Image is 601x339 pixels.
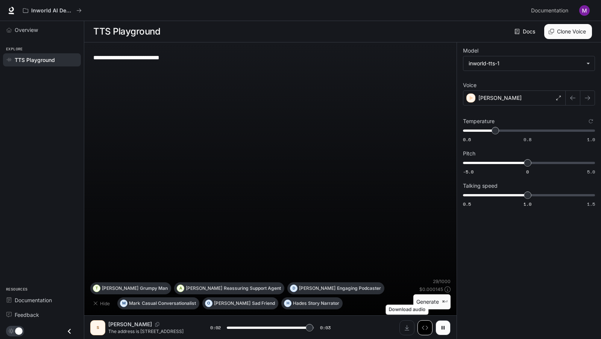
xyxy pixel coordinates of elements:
[93,282,100,294] div: T
[92,322,104,334] div: S
[287,282,384,294] button: D[PERSON_NAME]Engaging Podcaster
[108,328,192,334] p: The address is [STREET_ADDRESS]
[202,297,278,309] button: O[PERSON_NAME]Sad Friend
[224,286,281,291] p: Reassuring Support Agent
[463,136,471,143] span: 0.6
[186,286,222,291] p: [PERSON_NAME]
[90,297,114,309] button: Hide
[3,308,81,321] a: Feedback
[337,286,381,291] p: Engaging Podcaster
[463,48,478,53] p: Model
[587,201,595,207] span: 1.5
[320,324,331,331] span: 0:03
[152,322,162,327] button: Copy Voice ID
[15,26,38,34] span: Overview
[587,169,595,175] span: 5.0
[15,311,39,319] span: Feedback
[526,169,529,175] span: 0
[531,6,568,15] span: Documentation
[281,297,343,309] button: HHadesStory Narrator
[93,24,160,39] h1: TTS Playground
[129,301,140,306] p: Mark
[142,301,196,306] p: Casual Conversationalist
[3,294,81,307] a: Documentation
[419,286,443,292] p: $ 0.000145
[463,56,595,71] div: inworld-tts-1
[61,324,78,339] button: Close drawer
[524,201,531,207] span: 1.0
[210,324,221,331] span: 0:02
[463,183,498,188] p: Talking speed
[31,8,73,14] p: Inworld AI Demos
[413,294,451,310] button: Generate⌘⏎
[205,297,212,309] div: O
[463,201,471,207] span: 0.5
[15,56,55,64] span: TTS Playground
[587,136,595,143] span: 1.0
[102,286,138,291] p: [PERSON_NAME]
[463,119,495,124] p: Temperature
[120,297,127,309] div: M
[117,297,199,309] button: MMarkCasual Conversationalist
[15,327,23,335] span: Dark mode toggle
[140,286,168,291] p: Grumpy Man
[299,286,335,291] p: [PERSON_NAME]
[399,320,414,335] button: Download audio
[252,301,275,306] p: Sad Friend
[284,297,291,309] div: H
[544,24,592,39] button: Clone Voice
[293,301,307,306] p: Hades
[469,60,583,67] div: inworld-tts-1
[442,300,448,304] p: ⌘⏎
[463,83,477,88] p: Voice
[433,278,451,285] p: 29 / 1000
[463,169,474,175] span: -5.0
[577,3,592,18] button: User avatar
[513,24,538,39] a: Docs
[177,282,184,294] div: A
[417,320,433,335] button: Inspect
[308,301,339,306] p: Story Narrator
[587,117,595,125] button: Reset to default
[3,53,81,66] a: TTS Playground
[579,5,590,16] img: User avatar
[174,282,284,294] button: A[PERSON_NAME]Reassuring Support Agent
[15,296,52,304] span: Documentation
[108,321,152,328] p: [PERSON_NAME]
[524,136,531,143] span: 0.8
[90,282,171,294] button: T[PERSON_NAME]Grumpy Man
[3,23,81,36] a: Overview
[478,94,522,102] p: [PERSON_NAME]
[20,3,85,18] button: All workspaces
[214,301,250,306] p: [PERSON_NAME]
[290,282,297,294] div: D
[463,151,475,156] p: Pitch
[386,305,429,315] div: Download audio
[528,3,574,18] a: Documentation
